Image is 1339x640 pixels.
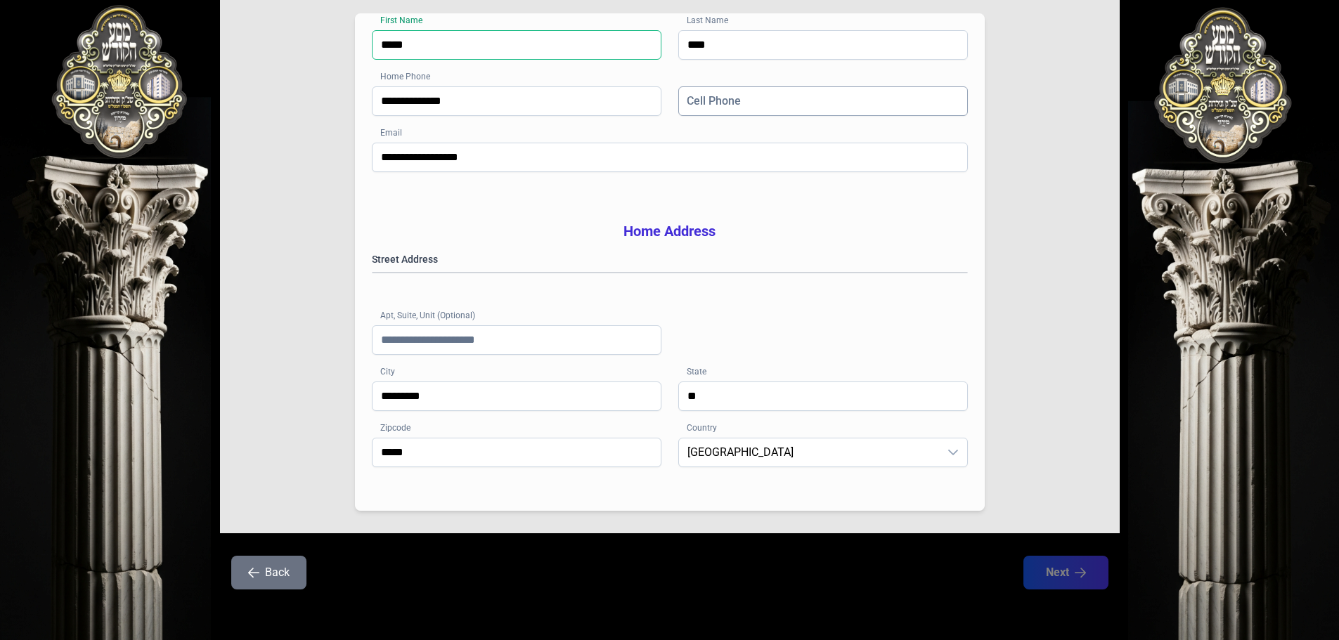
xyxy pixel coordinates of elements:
[1023,556,1108,589] button: Next
[372,252,968,266] label: Street Address
[372,221,968,241] h3: Home Address
[231,556,306,589] button: Back
[679,438,939,466] span: United States
[939,438,967,466] div: dropdown trigger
